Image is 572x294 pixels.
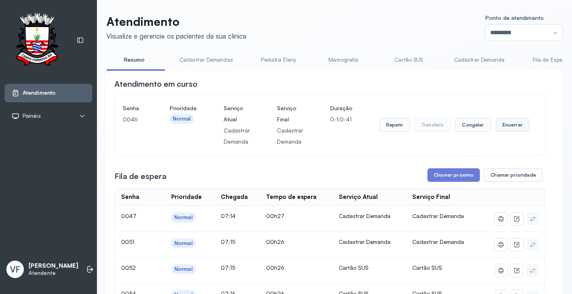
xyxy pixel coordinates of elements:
div: Normal [174,214,193,221]
div: Prioridade [171,193,202,201]
button: Repetir [379,118,410,132]
span: 0051 [121,238,134,245]
img: Logotipo do estabelecimento [8,13,66,68]
p: 0046 [123,114,143,125]
div: Visualize e gerencie os pacientes da sua clínica [106,32,246,40]
div: Serviço Final [412,193,450,201]
p: Cadastrar Demanda [277,125,303,147]
span: Cadastrar Demanda [412,212,464,219]
div: Normal [174,266,193,273]
h4: Serviço Final [277,103,303,125]
a: Pediatra Eleny [251,53,306,66]
p: [PERSON_NAME] [29,262,78,270]
span: 00h27 [266,212,284,219]
span: Cartão SUS [412,264,442,271]
a: Cadastrar Demandas [172,53,241,66]
a: Mamografia [316,53,371,66]
h4: Prioridade [170,103,197,114]
button: Encerrar [496,118,529,132]
span: 0052 [121,264,136,271]
span: Atendimento [23,90,56,96]
span: Painéis [23,113,41,119]
h4: Duração [330,103,352,114]
span: 07:15 [221,264,235,271]
span: Ponto de atendimento [485,14,544,21]
div: Serviço Atual [339,193,378,201]
span: Cadastrar Demanda [412,238,464,245]
button: Transferir [415,118,451,132]
button: Congelar [455,118,491,132]
button: Chamar prioridade [484,168,543,182]
div: Cadastrar Demanda [339,238,400,245]
p: 0-1:0-41 [330,114,352,125]
p: Atendimento [106,14,246,29]
a: Resumo [106,53,162,66]
p: Cadastrar Demanda [224,125,250,147]
p: Atendente [29,270,78,276]
h4: Serviço Atual [224,103,250,125]
div: Senha [121,193,139,201]
span: 00h26 [266,264,284,271]
span: 00h26 [266,238,284,245]
div: Cartão SUS [339,264,400,271]
span: 07:14 [221,212,236,219]
h3: Fila de espera [114,171,166,182]
span: 0047 [121,212,136,219]
span: 07:15 [221,238,235,245]
button: Chamar próximo [427,168,480,182]
h4: Senha [123,103,143,114]
div: Tempo de espera [266,193,317,201]
div: Normal [173,115,191,122]
a: Cartão SUS [381,53,437,66]
a: Cadastrar Demanda [446,53,513,66]
div: Cadastrar Demanda [339,212,400,220]
h3: Atendimento em curso [114,78,197,90]
div: Normal [174,240,193,247]
div: Chegada [221,193,248,201]
a: Atendimento [12,89,85,97]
